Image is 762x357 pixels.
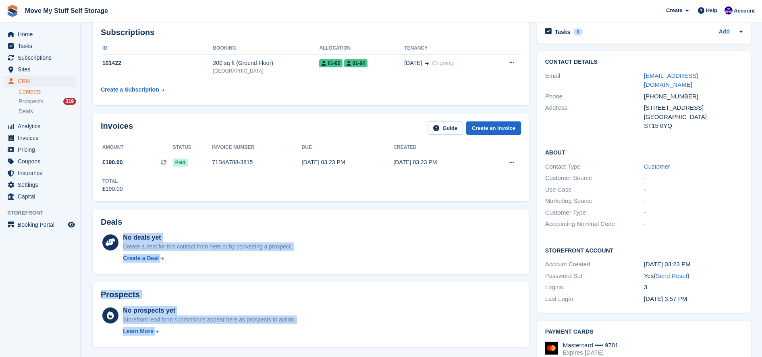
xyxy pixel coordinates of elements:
[18,219,66,230] span: Booking Portal
[101,121,133,135] h2: Invoices
[545,196,644,206] div: Marketing Source
[404,59,422,67] span: [DATE]
[19,97,76,106] a: Prospects 319
[644,271,743,281] div: Yes
[101,141,173,154] th: Amount
[213,42,320,55] th: Booking
[123,327,153,336] div: Learn More
[102,185,123,193] div: £190.00
[319,42,404,55] th: Allocation
[102,177,123,185] div: Total
[212,141,301,154] th: Invoice number
[644,113,743,122] div: [GEOGRAPHIC_DATA]
[545,59,743,65] h2: Contact Details
[344,59,368,67] span: 01-64
[18,156,66,167] span: Coupons
[545,219,644,229] div: Accounting Nominal Code
[18,121,66,132] span: Analytics
[212,158,301,167] div: 71B4A788-3815
[213,67,320,75] div: [GEOGRAPHIC_DATA]
[18,64,66,75] span: Sites
[7,209,80,217] span: Storefront
[123,233,292,242] div: No deals yet
[173,141,212,154] th: Status
[123,327,295,336] a: Learn More
[654,272,689,279] span: ( )
[545,260,644,269] div: Account Created
[545,294,644,304] div: Last Login
[319,59,343,67] span: 01-62
[4,40,76,52] a: menu
[545,342,558,355] img: Mastercard Logo
[102,158,123,167] span: £190.00
[213,59,320,67] div: 200 sq ft (Ground Floor)
[302,158,394,167] div: [DATE] 03:23 PM
[4,52,76,63] a: menu
[123,306,295,315] div: No prospects yet
[4,156,76,167] a: menu
[432,60,453,66] span: Ongoing
[4,132,76,144] a: menu
[555,28,571,35] h2: Tasks
[545,208,644,217] div: Customer Type
[101,82,164,97] a: Create a Subscription
[666,6,682,15] span: Create
[644,121,743,131] div: ST15 0YQ
[18,191,66,202] span: Capital
[644,163,670,170] a: Customer
[545,173,644,183] div: Customer Source
[18,167,66,179] span: Insurance
[66,220,76,230] a: Preview store
[123,242,292,251] div: Create a deal for this contact from here or by converting a prospect.
[4,179,76,190] a: menu
[18,29,66,40] span: Home
[644,260,743,269] div: [DATE] 03:23 PM
[4,144,76,155] a: menu
[18,40,66,52] span: Tasks
[4,64,76,75] a: menu
[656,272,687,279] a: Send Reset
[101,290,140,299] h2: Prospects
[101,42,213,55] th: ID
[644,283,743,292] div: 3
[725,6,733,15] img: Jade Whetnall
[545,283,644,292] div: Logins
[545,92,644,101] div: Phone
[19,108,33,115] span: Deals
[19,107,76,116] a: Deals
[545,103,644,131] div: Address
[18,75,66,87] span: CRM
[4,75,76,87] a: menu
[123,315,295,324] div: Storefront lead form submissions appear here as prospects to action.
[4,219,76,230] a: menu
[302,141,394,154] th: Due
[4,29,76,40] a: menu
[545,271,644,281] div: Password Set
[545,246,743,254] h2: Storefront Account
[545,148,743,156] h2: About
[466,121,521,135] a: Create an Invoice
[18,132,66,144] span: Invoices
[644,185,743,194] div: -
[123,254,159,263] div: Create a Deal
[644,72,698,88] a: [EMAIL_ADDRESS][DOMAIN_NAME]
[19,98,44,105] span: Prospects
[545,71,644,90] div: Email
[545,185,644,194] div: Use Case
[123,254,292,263] a: Create a Deal
[706,6,717,15] span: Help
[644,196,743,206] div: -
[545,162,644,171] div: Contact Type
[404,42,491,55] th: Tenancy
[644,208,743,217] div: -
[101,86,159,94] div: Create a Subscription
[63,98,76,105] div: 319
[18,179,66,190] span: Settings
[393,158,485,167] div: [DATE] 03:23 PM
[734,7,755,15] span: Account
[173,159,188,167] span: Paid
[644,103,743,113] div: [STREET_ADDRESS]
[18,52,66,63] span: Subscriptions
[4,191,76,202] a: menu
[428,121,463,135] a: Guide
